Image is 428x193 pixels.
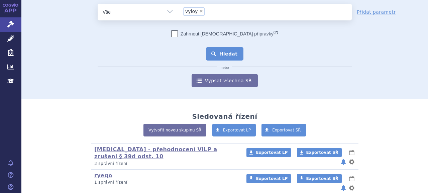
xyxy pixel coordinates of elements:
[217,66,232,70] i: nebo
[206,47,244,61] button: Hledat
[297,148,342,157] a: Exportovat SŘ
[256,176,288,181] span: Exportovat LP
[348,175,355,183] button: lhůty
[297,174,342,183] a: Exportovat SŘ
[207,7,228,15] input: vyloy
[199,9,203,13] span: ×
[192,74,258,87] a: Vypsat všechna SŘ
[185,9,198,14] span: vyloy
[274,30,278,34] abbr: (?)
[272,128,301,132] span: Exportovat SŘ
[246,174,291,183] a: Exportovat LP
[94,172,112,179] a: ryeqo
[246,148,291,157] a: Exportovat LP
[212,124,256,136] a: Exportovat LP
[256,150,288,155] span: Exportovat LP
[348,149,355,157] button: lhůty
[306,176,338,181] span: Exportovat SŘ
[348,158,355,166] button: nastavení
[94,146,217,160] a: [MEDICAL_DATA] - přehodnocení VILP a zrušení § 39d odst. 10
[94,161,238,167] p: 3 správní řízení
[340,184,347,192] button: notifikace
[340,158,347,166] button: notifikace
[306,150,338,155] span: Exportovat SŘ
[348,184,355,192] button: nastavení
[261,124,306,136] a: Exportovat SŘ
[171,30,278,37] label: Zahrnout [DEMOGRAPHIC_DATA] přípravky
[357,9,396,15] a: Přidat parametr
[192,112,257,120] h2: Sledovaná řízení
[223,128,251,132] span: Exportovat LP
[143,124,206,136] a: Vytvořit novou skupinu SŘ
[94,180,238,185] p: 1 správní řízení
